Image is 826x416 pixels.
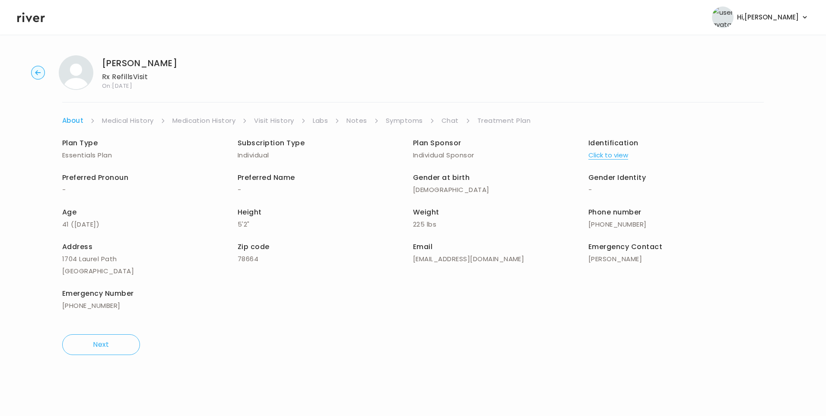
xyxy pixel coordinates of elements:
span: Phone number [588,207,642,217]
span: Email [413,242,432,252]
p: Essentials Plan [62,149,238,161]
p: - [62,184,238,196]
p: [PHONE_NUMBER] [588,218,764,230]
p: Rx Refills Visit [102,71,177,83]
span: Subscription Type [238,138,305,148]
span: On: [DATE] [102,83,177,89]
span: Emergency Contact [588,242,662,252]
p: [PHONE_NUMBER] [62,300,238,312]
span: Plan Type [62,138,98,148]
a: Medical History [102,115,153,127]
span: Gender Identity [588,173,646,182]
span: Gender at birth [413,173,470,182]
p: 78664 [238,253,413,265]
span: Preferred Name [238,173,295,182]
span: ( [DATE] ) [71,220,99,229]
span: Height [238,207,262,217]
img: Brittani Langley [59,55,93,90]
span: Weight [413,207,439,217]
p: - [588,184,764,196]
span: Zip code [238,242,270,252]
span: Emergency Number [62,288,134,298]
span: Address [62,242,92,252]
p: Individual Sponsor [413,149,588,161]
p: [DEMOGRAPHIC_DATA] [413,184,588,196]
a: Labs [313,115,328,127]
p: 41 [62,218,238,230]
p: 1704 Laurel Path [62,253,238,265]
a: Chat [442,115,459,127]
button: Click to view [588,149,628,161]
p: 225 lbs [413,218,588,230]
span: Age [62,207,76,217]
a: Visit History [254,115,294,127]
a: Medication History [172,115,236,127]
button: user avatarHi,[PERSON_NAME] [712,6,809,28]
a: Notes [346,115,367,127]
a: About [62,115,83,127]
p: [PERSON_NAME] [588,253,764,265]
p: [GEOGRAPHIC_DATA] [62,265,238,277]
p: 5'2" [238,218,413,230]
a: Symptoms [386,115,423,127]
span: Plan Sponsor [413,138,461,148]
p: Individual [238,149,413,161]
button: Next [62,334,140,355]
span: Hi, [PERSON_NAME] [737,11,799,23]
span: Preferred Pronoun [62,173,128,182]
span: Identification [588,138,639,148]
a: Treatment Plan [477,115,531,127]
p: [EMAIL_ADDRESS][DOMAIN_NAME] [413,253,588,265]
img: user avatar [712,6,734,28]
p: - [238,184,413,196]
h1: [PERSON_NAME] [102,57,177,69]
